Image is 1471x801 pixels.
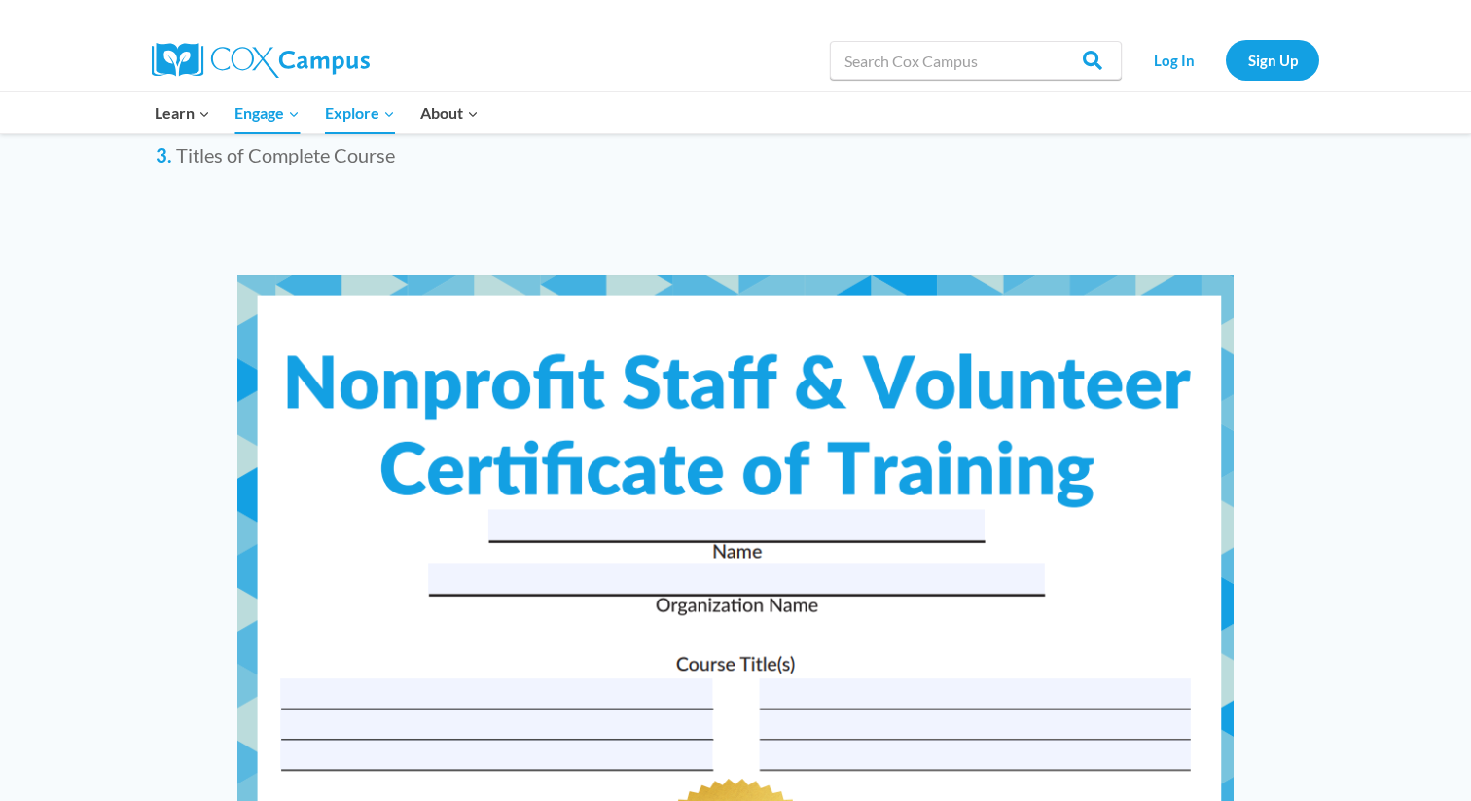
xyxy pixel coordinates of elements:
button: Child menu of Learn [142,92,223,133]
input: Search Cox Campus [830,41,1122,80]
a: Sign Up [1226,40,1319,80]
button: Child menu of Engage [223,92,313,133]
img: Cox Campus [152,43,370,78]
a: Log In [1131,40,1216,80]
nav: Primary Navigation [142,92,490,133]
li: Titles of Complete Course [176,141,1324,168]
button: Child menu of About [408,92,491,133]
button: Child menu of Explore [312,92,408,133]
nav: Secondary Navigation [1131,40,1319,80]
